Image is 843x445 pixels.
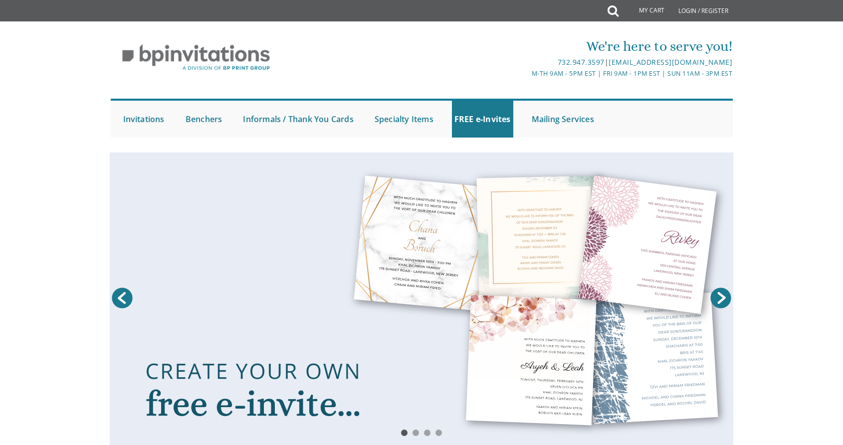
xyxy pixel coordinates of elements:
[318,36,732,56] div: We're here to serve you!
[111,37,282,78] img: BP Invitation Loft
[183,101,225,138] a: Benchers
[318,68,732,79] div: M-Th 9am - 5pm EST | Fri 9am - 1pm EST | Sun 11am - 3pm EST
[609,57,732,67] a: [EMAIL_ADDRESS][DOMAIN_NAME]
[558,57,605,67] a: 732.947.3597
[529,101,597,138] a: Mailing Services
[110,286,135,310] a: Prev
[318,56,732,68] div: |
[708,286,733,310] a: Next
[372,101,436,138] a: Specialty Items
[452,101,513,138] a: FREE e-Invites
[240,101,356,138] a: Informals / Thank You Cards
[121,101,167,138] a: Invitations
[618,1,671,21] a: My Cart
